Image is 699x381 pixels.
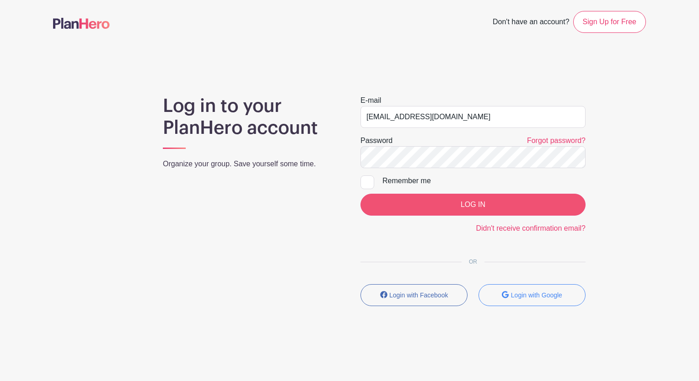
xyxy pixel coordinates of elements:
input: LOG IN [360,194,586,216]
small: Login with Google [511,291,562,299]
img: logo-507f7623f17ff9eddc593b1ce0a138ce2505c220e1c5a4e2b4648c50719b7d32.svg [53,18,110,29]
label: E-mail [360,95,381,106]
div: Remember me [382,175,586,186]
a: Forgot password? [527,137,586,144]
input: e.g. julie@eventco.com [360,106,586,128]
span: OR [462,259,484,265]
h1: Log in to your PlanHero account [163,95,339,139]
button: Login with Facebook [360,284,468,306]
span: Don't have an account? [493,13,570,33]
small: Login with Facebook [389,291,448,299]
a: Sign Up for Free [573,11,646,33]
a: Didn't receive confirmation email? [476,224,586,232]
button: Login with Google [479,284,586,306]
p: Organize your group. Save yourself some time. [163,159,339,169]
label: Password [360,135,393,146]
